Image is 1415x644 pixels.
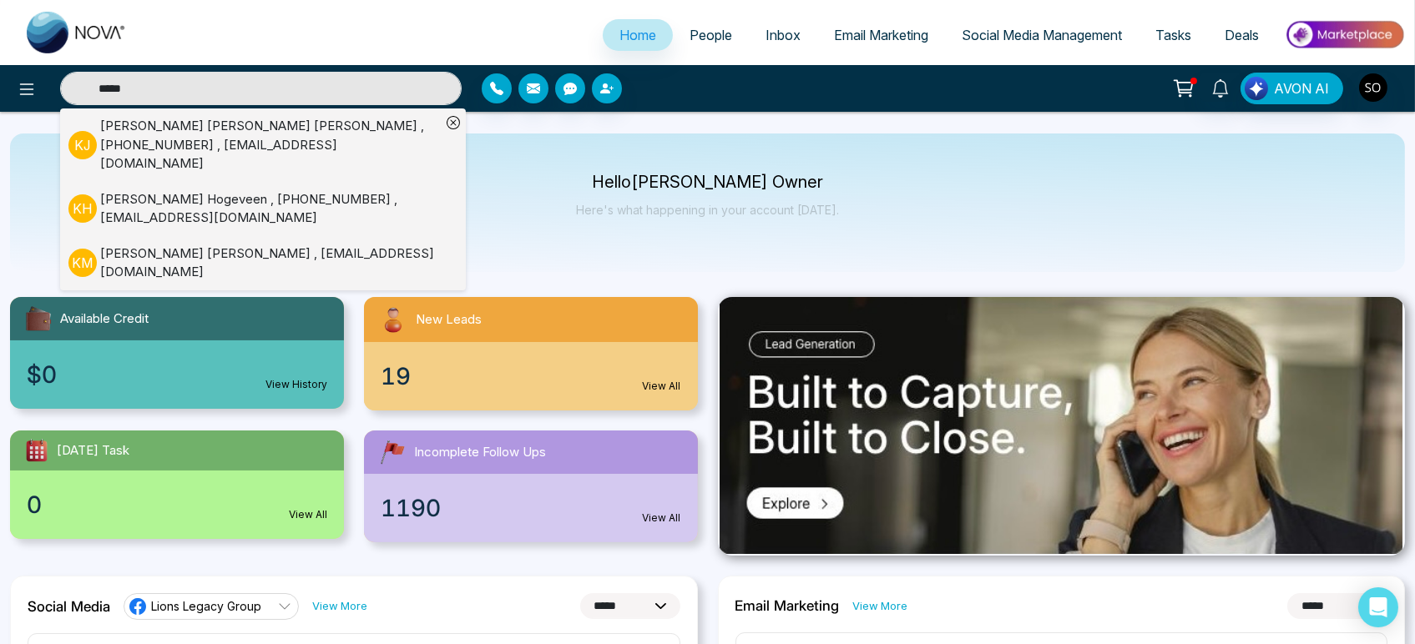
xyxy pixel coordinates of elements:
[945,19,1139,51] a: Social Media Management
[60,309,149,329] span: Available Credit
[1284,16,1405,53] img: Market-place.gif
[619,27,656,43] span: Home
[1225,27,1259,43] span: Deals
[766,27,801,43] span: Inbox
[414,443,546,462] span: Incomplete Follow Ups
[27,357,57,392] span: $0
[834,27,928,43] span: Email Marketing
[643,379,681,394] a: View All
[381,491,441,526] span: 1190
[312,598,367,614] a: View More
[151,598,261,614] span: Lions Legacy Group
[416,310,482,330] span: New Leads
[289,507,327,522] a: View All
[853,598,908,614] a: View More
[690,27,732,43] span: People
[27,487,42,522] span: 0
[23,437,50,464] img: todayTask.svg
[1274,78,1329,98] span: AVON AI
[100,117,441,174] div: [PERSON_NAME] [PERSON_NAME] [PERSON_NAME] , [PHONE_NUMBER] , [EMAIL_ADDRESS][DOMAIN_NAME]
[381,359,411,394] span: 19
[1245,77,1268,100] img: Lead Flow
[576,175,839,189] p: Hello [PERSON_NAME] Owner
[28,598,110,615] h2: Social Media
[23,304,53,334] img: availableCredit.svg
[1359,73,1387,102] img: User Avatar
[377,437,407,467] img: followUps.svg
[673,19,749,51] a: People
[1139,19,1208,51] a: Tasks
[1208,19,1276,51] a: Deals
[57,441,129,460] span: [DATE] Task
[576,203,839,217] p: Here's what happening in your account [DATE].
[603,19,673,51] a: Home
[100,244,441,282] div: [PERSON_NAME] [PERSON_NAME] , [EMAIL_ADDRESS][DOMAIN_NAME]
[1358,587,1398,627] div: Open Intercom Messenger
[68,131,97,159] p: K J
[735,597,840,614] h2: Email Marketing
[962,27,1122,43] span: Social Media Management
[68,249,97,277] p: K M
[749,19,817,51] a: Inbox
[354,430,708,542] a: Incomplete Follow Ups1190View All
[1155,27,1191,43] span: Tasks
[1241,73,1343,104] button: AVON AI
[27,12,127,53] img: Nova CRM Logo
[643,511,681,526] a: View All
[817,19,945,51] a: Email Marketing
[100,190,441,228] div: [PERSON_NAME] Hogeveen , [PHONE_NUMBER] , [EMAIL_ADDRESS][DOMAIN_NAME]
[265,377,327,392] a: View History
[68,194,97,223] p: K H
[354,297,708,410] a: New Leads19View All
[720,297,1402,554] img: .
[377,304,409,335] img: newLeads.svg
